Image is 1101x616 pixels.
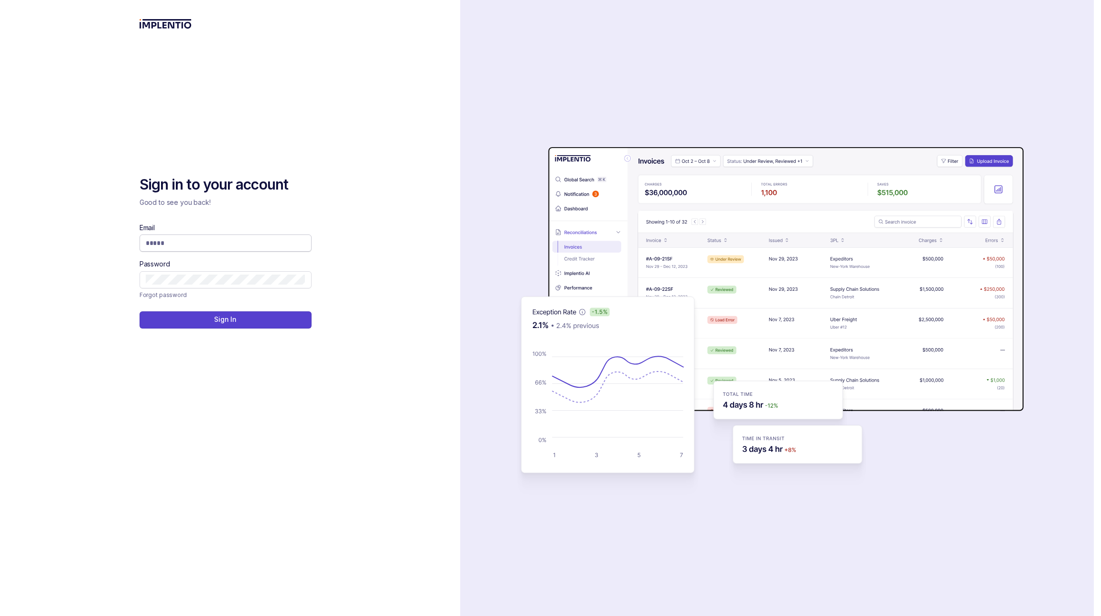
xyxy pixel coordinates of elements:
a: Link Forgot password [140,290,187,300]
label: Password [140,259,170,269]
p: Good to see you back! [140,198,312,207]
img: signin-background.svg [487,117,1027,499]
h2: Sign in to your account [140,175,312,194]
button: Sign In [140,311,312,329]
p: Forgot password [140,290,187,300]
label: Email [140,223,155,233]
img: logo [140,19,192,29]
p: Sign In [214,315,237,324]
